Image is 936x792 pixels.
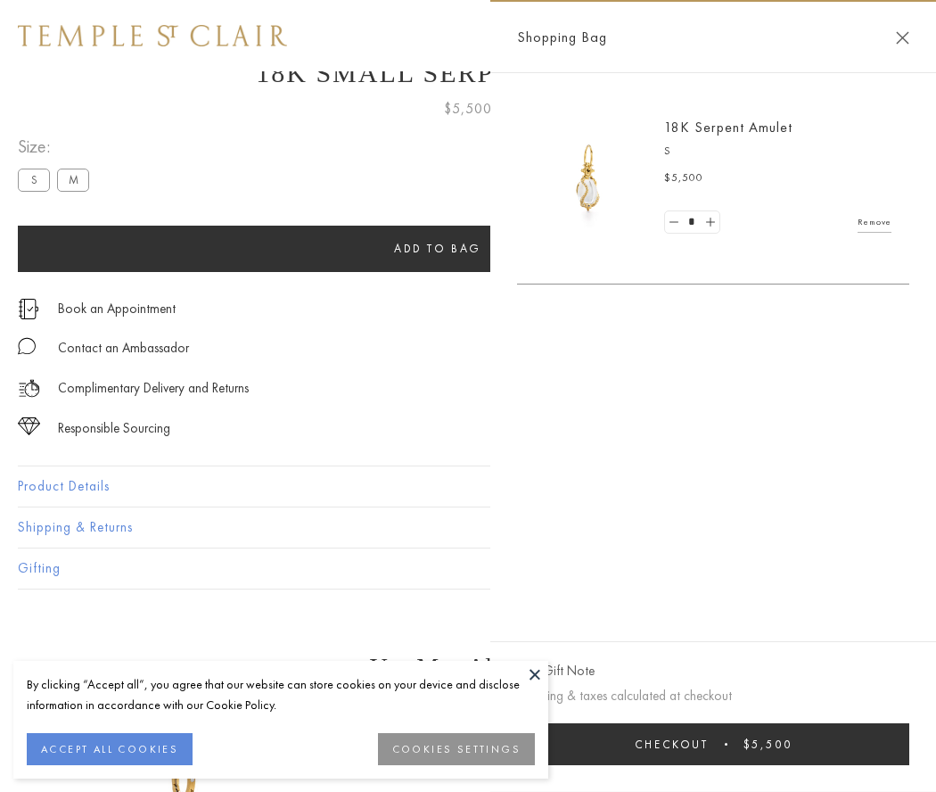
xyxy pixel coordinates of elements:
img: icon_delivery.svg [18,377,40,400]
label: S [18,169,50,191]
button: ACCEPT ALL COOKIES [27,733,193,765]
a: Remove [858,212,891,232]
img: icon_sourcing.svg [18,417,40,435]
p: Shipping & taxes calculated at checkout [517,685,909,707]
a: 18K Serpent Amulet [664,118,792,136]
div: Responsible Sourcing [58,417,170,440]
img: MessageIcon-01_2.svg [18,337,36,355]
span: $5,500 [444,97,492,120]
img: Temple St. Clair [18,25,287,46]
button: Checkout $5,500 [517,723,909,765]
p: Complimentary Delivery and Returns [58,377,249,400]
h3: You May Also Like [45,653,891,681]
a: Set quantity to 2 [701,211,718,234]
button: COOKIES SETTINGS [378,733,535,765]
img: P51836-E11SERPPV [535,125,642,232]
button: Product Details [18,466,918,507]
button: Add Gift Note [517,660,595,682]
span: $5,500 [743,737,792,752]
div: Contact an Ambassador [58,337,189,359]
button: Add to bag [18,226,858,272]
button: Close Shopping Bag [896,31,909,45]
p: S [664,143,891,161]
button: Gifting [18,549,918,589]
button: Shipping & Returns [18,507,918,548]
img: icon_appointment.svg [18,299,39,319]
span: $5,500 [664,169,703,187]
div: By clicking “Accept all”, you agree that our website can store cookies on your device and disclos... [27,674,535,715]
h1: 18K Small Serpent Amulet [18,58,918,88]
span: Size: [18,132,96,161]
span: Checkout [635,737,709,752]
a: Set quantity to 0 [665,211,683,234]
span: Shopping Bag [517,26,607,49]
span: Add to bag [394,241,481,256]
label: M [57,169,89,191]
a: Book an Appointment [58,299,176,318]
